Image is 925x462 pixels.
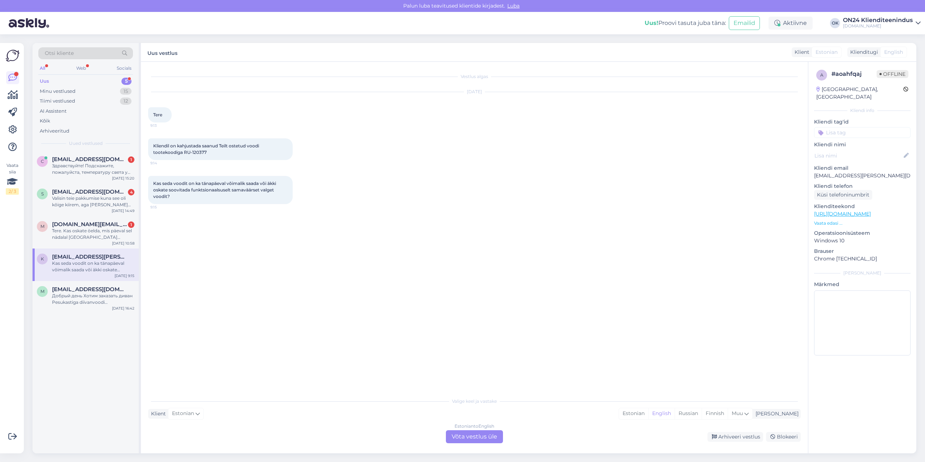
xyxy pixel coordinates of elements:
[814,270,911,276] div: [PERSON_NAME]
[41,191,44,197] span: s
[814,127,911,138] input: Lisa tag
[648,408,675,419] div: English
[816,48,838,56] span: Estonian
[52,228,134,241] div: Tere. Kas oskate öelda, mis päeval sel nädalal [GEOGRAPHIC_DATA] [PERSON_NAME] transporditakse?
[816,86,903,101] div: [GEOGRAPHIC_DATA], [GEOGRAPHIC_DATA]
[52,286,127,293] span: mariaborissova2@gmail.com
[38,64,47,73] div: All
[814,164,911,172] p: Kliendi email
[40,108,66,115] div: AI Assistent
[702,408,728,419] div: Finnish
[40,78,49,85] div: Uus
[115,64,133,73] div: Socials
[148,410,166,418] div: Klient
[6,49,20,62] img: Askly Logo
[792,48,809,56] div: Klient
[52,221,127,228] span: mikk.aeg@hotmail.com
[52,189,127,195] span: silvametshein@gmail.com
[112,306,134,311] div: [DATE] 16:42
[41,159,44,164] span: c
[455,423,494,429] div: Estonian to English
[843,17,921,29] a: ON24 Klienditeenindus[DOMAIN_NAME]
[52,163,134,176] div: Здравствуйте! Подскажите, пожалуйста, температуру света у зеркала OR-481081
[814,281,911,288] p: Märkmed
[675,408,702,419] div: Russian
[45,49,74,57] span: Otsi kliente
[52,260,134,273] div: Kas seda voodit on ka tänapäeval võimalik saada või äkki oskate soovitada funktsionaalsuselt sama...
[153,112,162,117] span: Tere
[121,78,132,85] div: 5
[52,195,134,208] div: Valisin teie pakkumise kuna see oli kõige kiirem, aga [PERSON_NAME] nüüd pettunud
[40,128,69,135] div: Arhiveeritud
[115,273,134,279] div: [DATE] 9:15
[150,204,177,210] span: 9:15
[40,289,44,294] span: m
[148,88,801,95] div: [DATE]
[814,247,911,255] p: Brauser
[645,19,726,27] div: Proovi tasuta juba täna:
[814,118,911,126] p: Kliendi tag'id
[41,256,44,262] span: k
[148,73,801,80] div: Vestlus algas
[150,123,177,128] span: 9:13
[814,190,872,200] div: Küsi telefoninumbrit
[40,88,76,95] div: Minu vestlused
[120,98,132,105] div: 12
[877,70,908,78] span: Offline
[814,152,902,160] input: Lisa nimi
[814,255,911,263] p: Chrome [TECHNICAL_ID]
[40,117,50,125] div: Kõik
[150,160,177,166] span: 9:14
[814,182,911,190] p: Kliendi telefon
[753,410,799,418] div: [PERSON_NAME]
[69,140,103,147] span: Uued vestlused
[52,293,134,306] div: Добрый день Хотим заказать диван Pesukastiga diivanvoodi [PERSON_NAME]-442283, прошу выслать обра...
[52,156,127,163] span: cloudgazer129@gmail.com
[814,172,911,180] p: [EMAIL_ADDRESS][PERSON_NAME][DOMAIN_NAME]
[147,47,177,57] label: Uus vestlus
[128,189,134,195] div: 4
[732,410,743,416] span: Muu
[843,23,913,29] div: [DOMAIN_NAME]
[820,72,823,78] span: a
[112,176,134,181] div: [DATE] 15:20
[6,162,19,195] div: Vaata siia
[769,17,813,30] div: Aktiivne
[446,430,503,443] div: Võta vestlus üle
[814,203,911,210] p: Klienditeekond
[128,221,134,228] div: 1
[148,398,801,405] div: Valige keel ja vastake
[814,107,911,114] div: Kliendi info
[172,410,194,418] span: Estonian
[831,70,877,78] div: # aoahfqaj
[75,64,87,73] div: Web
[847,48,878,56] div: Klienditugi
[112,208,134,213] div: [DATE] 14:49
[112,241,134,246] div: [DATE] 10:58
[153,181,277,199] span: Kas seda voodit on ka tänapäeval võimalik saada või äkki oskate soovitada funktsionaalsuselt sama...
[52,254,127,260] span: kulli.andres@ergo.ee
[814,237,911,245] p: Windows 10
[814,220,911,226] p: Vaata edasi ...
[884,48,903,56] span: English
[505,3,522,9] span: Luba
[814,229,911,237] p: Operatsioonisüsteem
[153,143,260,155] span: Kliendil on kahjustada saanud Teilt ostetud voodi tootekoodiga RU-120377
[830,18,840,28] div: OK
[619,408,648,419] div: Estonian
[128,156,134,163] div: 1
[6,188,19,195] div: 2 / 3
[729,16,760,30] button: Emailid
[40,224,44,229] span: m
[40,98,75,105] div: Tiimi vestlused
[766,432,801,442] div: Blokeeri
[120,88,132,95] div: 15
[814,141,911,148] p: Kliendi nimi
[814,211,871,217] a: [URL][DOMAIN_NAME]
[707,432,763,442] div: Arhiveeri vestlus
[645,20,658,26] b: Uus!
[843,17,913,23] div: ON24 Klienditeenindus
